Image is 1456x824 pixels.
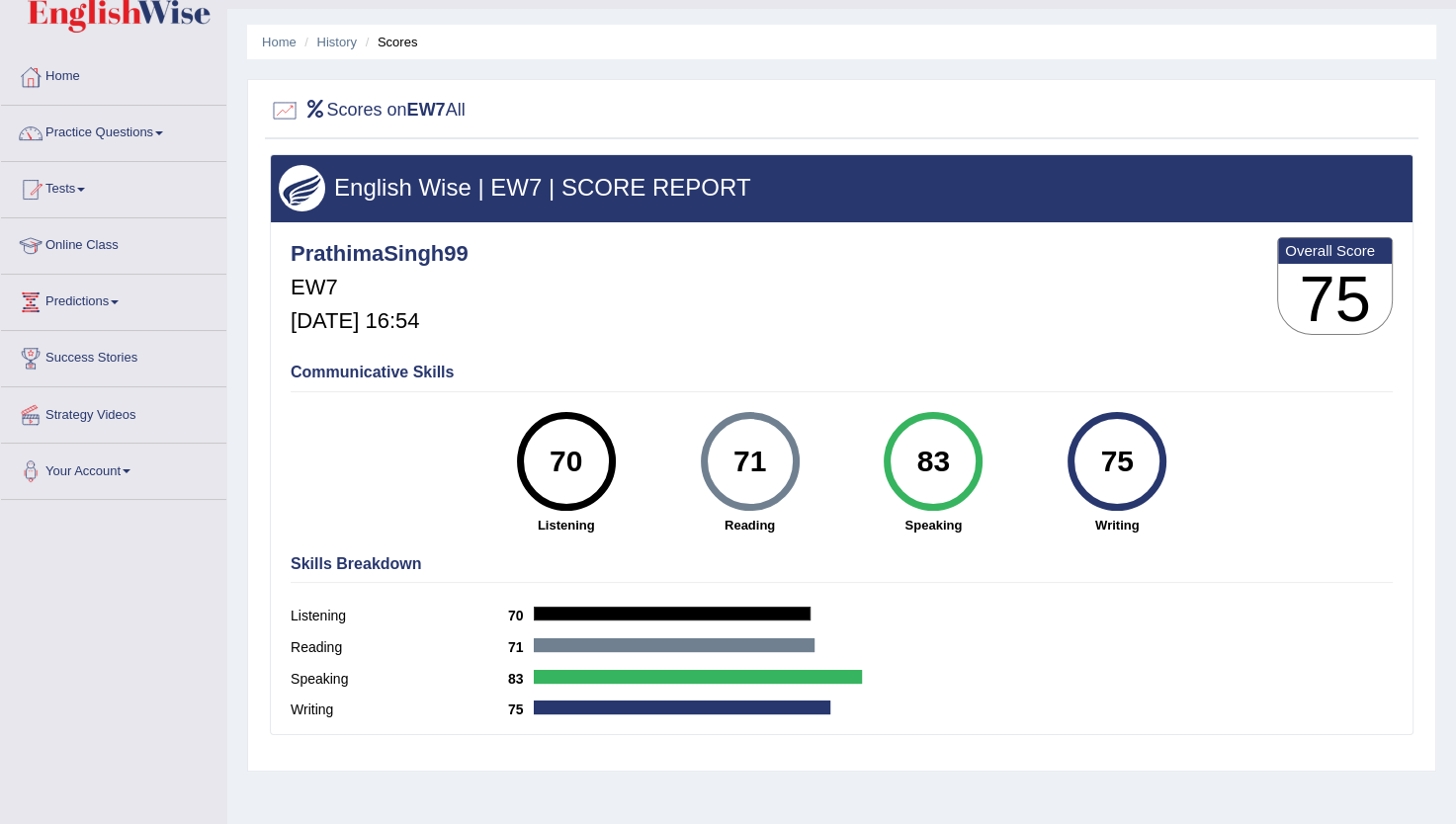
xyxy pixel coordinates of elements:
h5: [DATE] 16:54 [291,309,469,333]
a: Tests [1,162,226,211]
h3: English Wise | EW7 | SCORE REPORT [279,175,1405,201]
a: Predictions [1,275,226,324]
a: Online Class [1,218,226,268]
strong: Listening [484,516,648,535]
label: Writing [291,700,508,720]
a: Success Stories [1,331,226,380]
div: 71 [714,420,786,503]
h4: Skills Breakdown [291,555,1393,573]
strong: Writing [1035,516,1199,535]
strong: Speaking [851,516,1015,535]
a: Home [262,35,297,49]
h2: Scores on All [270,96,466,125]
a: Strategy Videos [1,387,226,437]
label: Listening [291,606,508,626]
b: EW7 [407,100,446,120]
b: 70 [508,608,534,623]
label: Speaking [291,669,508,690]
h4: PrathimaSingh99 [291,242,469,266]
li: Scores [361,33,418,51]
b: 71 [508,639,534,655]
div: 83 [898,420,970,503]
h5: EW7 [291,276,469,299]
strong: Reading [668,516,832,535]
img: wings.png [279,165,325,211]
b: 83 [508,671,534,687]
h4: Communicative Skills [291,364,1393,381]
label: Reading [291,637,508,658]
b: Overall Score [1285,242,1385,259]
a: Practice Questions [1,106,226,155]
h3: 75 [1278,264,1392,335]
b: 75 [508,701,534,717]
a: Your Account [1,444,226,493]
div: 70 [530,420,602,503]
a: Home [1,49,226,99]
div: 75 [1081,420,1154,503]
a: History [317,35,357,49]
